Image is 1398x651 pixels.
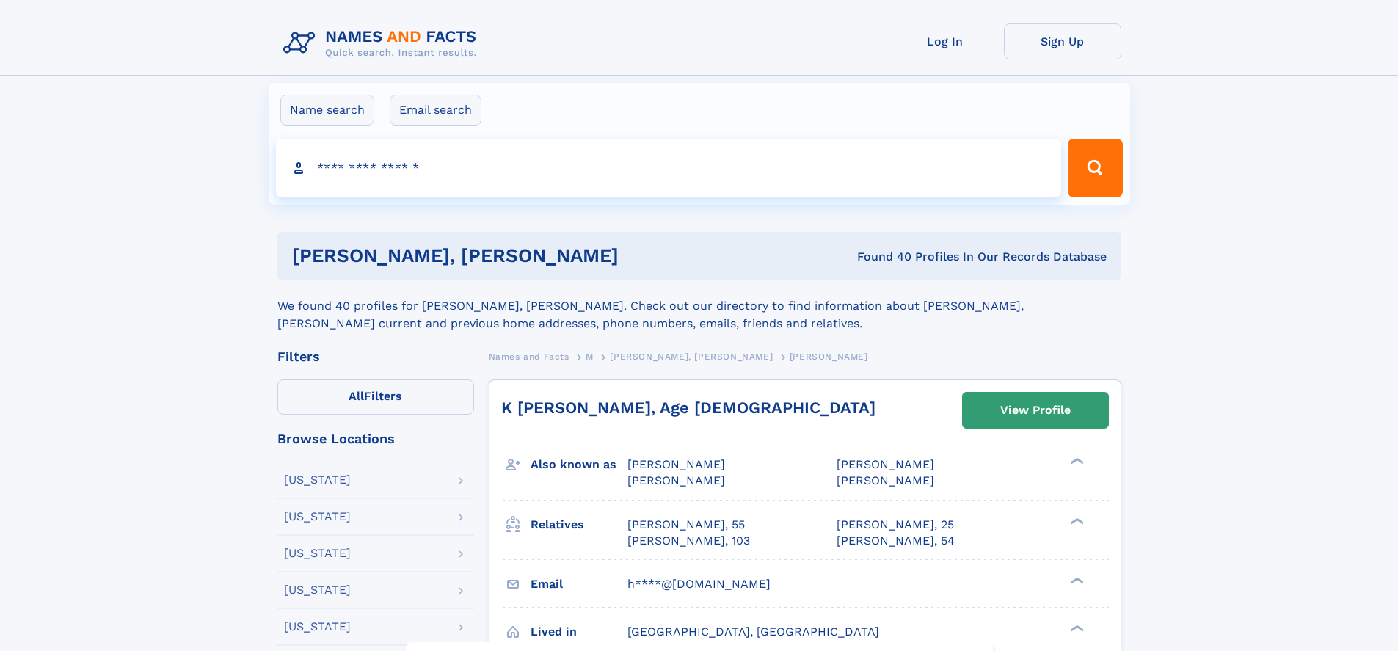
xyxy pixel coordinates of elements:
span: [PERSON_NAME] [627,473,725,487]
label: Name search [280,95,374,126]
div: [US_STATE] [284,474,351,486]
a: Log In [887,23,1004,59]
div: ❯ [1067,575,1085,585]
div: ❯ [1067,623,1085,633]
div: [US_STATE] [284,511,351,523]
a: [PERSON_NAME], [PERSON_NAME] [610,347,773,365]
span: [PERSON_NAME] [627,457,725,471]
div: [US_STATE] [284,621,351,633]
h1: [PERSON_NAME], [PERSON_NAME] [292,247,738,265]
a: View Profile [963,393,1108,428]
a: Names and Facts [489,347,569,365]
span: All [349,389,364,403]
h3: Lived in [531,619,627,644]
img: Logo Names and Facts [277,23,489,63]
div: ❯ [1067,457,1085,466]
div: Browse Locations [277,432,474,445]
button: Search Button [1068,139,1122,197]
span: [GEOGRAPHIC_DATA], [GEOGRAPHIC_DATA] [627,625,879,639]
h3: Also known as [531,452,627,477]
div: ❯ [1067,516,1085,525]
a: Sign Up [1004,23,1121,59]
span: [PERSON_NAME], [PERSON_NAME] [610,352,773,362]
div: Found 40 Profiles In Our Records Database [738,249,1107,265]
input: search input [276,139,1062,197]
div: View Profile [1000,393,1071,427]
h3: Relatives [531,512,627,537]
label: Email search [390,95,481,126]
div: Filters [277,350,474,363]
a: K [PERSON_NAME], Age [DEMOGRAPHIC_DATA] [501,399,875,417]
span: [PERSON_NAME] [837,473,934,487]
a: [PERSON_NAME], 103 [627,533,750,549]
a: [PERSON_NAME], 55 [627,517,745,533]
span: [PERSON_NAME] [837,457,934,471]
label: Filters [277,379,474,415]
div: We found 40 profiles for [PERSON_NAME], [PERSON_NAME]. Check out our directory to find informatio... [277,280,1121,332]
h3: Email [531,572,627,597]
div: [US_STATE] [284,548,351,559]
div: [US_STATE] [284,584,351,596]
span: M [586,352,594,362]
span: [PERSON_NAME] [790,352,868,362]
a: [PERSON_NAME], 54 [837,533,955,549]
a: [PERSON_NAME], 25 [837,517,954,533]
a: M [586,347,594,365]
